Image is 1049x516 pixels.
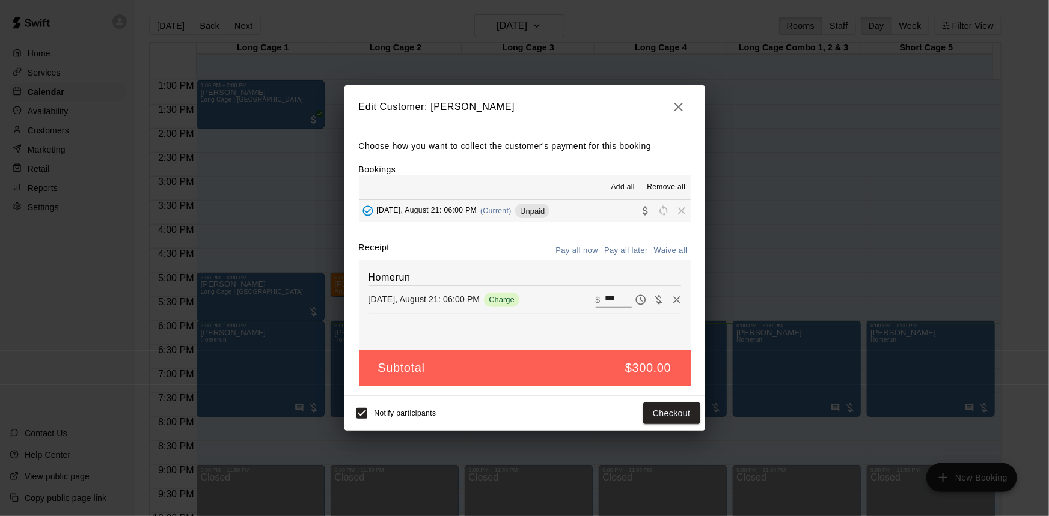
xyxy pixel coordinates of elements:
button: Remove [668,291,686,309]
button: Add all [604,178,642,197]
span: Pay later [632,294,650,304]
h6: Homerun [369,270,681,285]
span: Remove [673,206,691,215]
p: $ [596,294,601,306]
button: Pay all now [553,241,602,260]
button: Checkout [643,402,700,425]
span: Notify participants [375,409,436,417]
h2: Edit Customer: [PERSON_NAME] [344,85,705,129]
span: Unpaid [515,207,549,216]
span: Add all [611,181,635,193]
p: [DATE], August 21: 06:00 PM [369,293,480,305]
button: Added - Collect Payment[DATE], August 21: 06:00 PM(Current)UnpaidCollect paymentRescheduleRemove [359,200,691,222]
p: Choose how you want to collect the customer's payment for this booking [359,139,691,154]
span: Remove all [647,181,685,193]
span: (Current) [480,207,512,215]
span: Charge [484,295,519,304]
label: Receipt [359,241,390,260]
span: Collect payment [637,206,655,215]
button: Added - Collect Payment [359,202,377,220]
span: Reschedule [655,206,673,215]
h5: $300.00 [625,360,671,376]
button: Waive all [651,241,691,260]
h5: Subtotal [378,360,425,376]
label: Bookings [359,165,396,174]
button: Pay all later [601,241,651,260]
span: [DATE], August 21: 06:00 PM [377,207,477,215]
span: Waive payment [650,294,668,304]
button: Remove all [642,178,690,197]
